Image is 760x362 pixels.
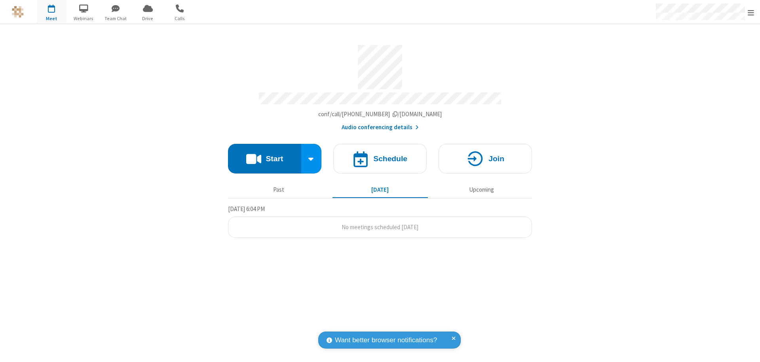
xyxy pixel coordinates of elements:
[231,182,327,197] button: Past
[333,144,427,173] button: Schedule
[740,341,754,356] iframe: Chat
[488,155,504,162] h4: Join
[12,6,24,18] img: QA Selenium DO NOT DELETE OR CHANGE
[228,144,301,173] button: Start
[301,144,322,173] div: Start conference options
[434,182,529,197] button: Upcoming
[165,15,195,22] span: Calls
[228,205,265,213] span: [DATE] 6:04 PM
[318,110,442,118] span: Copy my meeting room link
[373,155,407,162] h4: Schedule
[266,155,283,162] h4: Start
[318,110,442,119] button: Copy my meeting room linkCopy my meeting room link
[335,335,437,345] span: Want better browser notifications?
[332,182,428,197] button: [DATE]
[37,15,66,22] span: Meet
[228,204,532,238] section: Today's Meetings
[101,15,131,22] span: Team Chat
[342,223,418,231] span: No meetings scheduled [DATE]
[439,144,532,173] button: Join
[228,39,532,132] section: Account details
[69,15,99,22] span: Webinars
[342,123,419,132] button: Audio conferencing details
[133,15,163,22] span: Drive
